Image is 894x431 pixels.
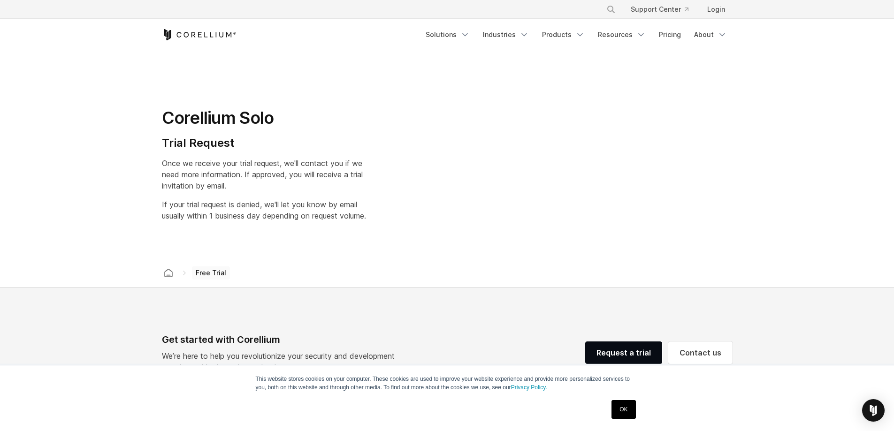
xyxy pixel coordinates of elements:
[688,26,733,43] a: About
[611,400,635,419] a: OK
[700,1,733,18] a: Login
[536,26,590,43] a: Products
[162,350,402,373] p: We’re here to help you revolutionize your security and development practices with pioneering tech...
[162,333,402,347] div: Get started with Corellium
[162,107,366,129] h1: Corellium Solo
[162,200,366,220] span: If your trial request is denied, we'll let you know by email usually within 1 business day depend...
[585,341,662,364] a: Request a trial
[477,26,535,43] a: Industries
[420,26,475,43] a: Solutions
[162,29,237,40] a: Corellium Home
[603,1,619,18] button: Search
[192,266,230,280] span: Free Trial
[256,375,639,392] p: This website stores cookies on your computer. These cookies are used to improve your website expe...
[595,1,733,18] div: Navigation Menu
[160,266,177,280] a: Corellium home
[862,399,885,422] div: Open Intercom Messenger
[653,26,687,43] a: Pricing
[162,159,363,190] span: Once we receive your trial request, we'll contact you if we need more information. If approved, y...
[511,384,547,391] a: Privacy Policy.
[592,26,651,43] a: Resources
[420,26,733,43] div: Navigation Menu
[162,136,366,150] h4: Trial Request
[668,341,733,364] a: Contact us
[623,1,696,18] a: Support Center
